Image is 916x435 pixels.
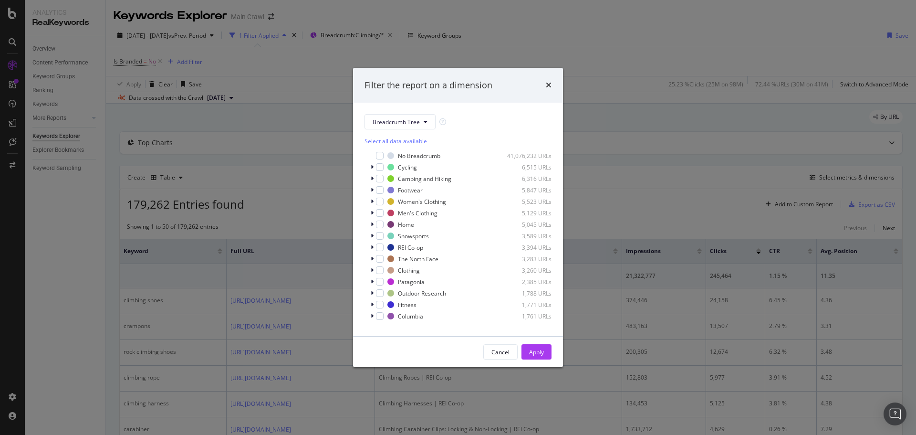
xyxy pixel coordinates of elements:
[364,114,436,129] button: Breadcrumb Tree
[364,137,552,145] div: Select all data available
[398,312,423,320] div: Columbia
[398,278,425,286] div: Patagonia
[884,403,906,425] div: Open Intercom Messenger
[505,289,552,297] div: 1,788 URLs
[505,198,552,206] div: 5,523 URLs
[505,232,552,240] div: 3,589 URLs
[505,163,552,171] div: 6,515 URLs
[505,266,552,275] div: 3,260 URLs
[505,221,552,229] div: 5,045 URLs
[398,289,446,297] div: Outdoor Research
[505,186,552,194] div: 5,847 URLs
[505,278,552,286] div: 2,385 URLs
[505,312,552,320] div: 1,761 URLs
[364,79,492,92] div: Filter the report on a dimension
[491,348,510,356] div: Cancel
[546,79,552,92] div: times
[505,255,552,263] div: 3,283 URLs
[398,175,451,183] div: Camping and Hiking
[505,244,552,252] div: 3,394 URLs
[353,68,563,368] div: modal
[398,221,414,229] div: Home
[398,232,429,240] div: Snowsports
[521,344,552,360] button: Apply
[398,163,417,171] div: Cycling
[505,175,552,183] div: 6,316 URLs
[529,348,544,356] div: Apply
[373,118,420,126] span: Breadcrumb Tree
[483,344,518,360] button: Cancel
[398,301,416,309] div: Fitness
[398,209,437,217] div: Men's Clothing
[398,198,446,206] div: Women's Clothing
[398,266,420,275] div: Clothing
[398,152,440,160] div: No Breadcrumb
[398,244,423,252] div: REI Co-op
[505,301,552,309] div: 1,771 URLs
[398,255,438,263] div: The North Face
[505,209,552,217] div: 5,129 URLs
[398,186,423,194] div: Footwear
[505,152,552,160] div: 41,076,232 URLs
